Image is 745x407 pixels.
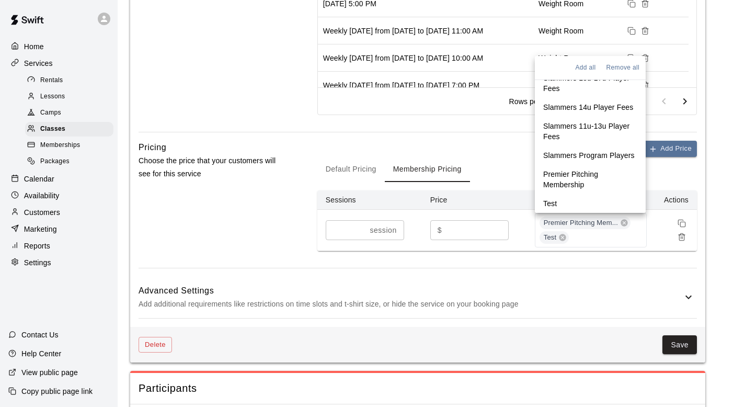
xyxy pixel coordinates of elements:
button: Default Pricing [317,157,385,182]
div: Weekly on Saturday from 9/27/2025 to 11/1/2025 at 11:00 AM [323,26,484,36]
div: Weekly on Thursday from 9/25/2025 to 10/2/2025 at 7:00 PM [323,80,479,91]
a: Packages [25,154,118,170]
p: Slammers 14u Player Fees [543,102,633,112]
th: Actions [655,190,697,210]
h6: Pricing [139,141,166,154]
div: Premier Pitching Mem... [540,217,631,229]
p: Rows per page: [509,96,561,107]
a: Customers [8,205,109,220]
span: Delete sessions [638,26,652,34]
button: Save [662,335,697,355]
p: Services [24,58,53,69]
th: Memberships [526,190,655,210]
span: Rentals [40,75,63,86]
div: Rentals [25,73,113,88]
p: Reports [24,241,50,251]
h6: Advanced Settings [139,284,682,298]
p: Contact Us [21,330,59,340]
p: Copy public page link [21,386,93,397]
p: Marketing [24,224,57,234]
div: Lessons [25,89,113,104]
a: Settings [8,255,109,270]
p: Home [24,41,44,52]
div: Weekly on Saturday from 9/27/2025 to 10/4/2025 at 10:00 AM [323,53,484,63]
p: Slammers 15u-17u Player Fees [543,73,637,94]
button: Duplicate price [675,217,689,230]
span: Packages [40,156,70,167]
button: Add all [573,60,598,75]
button: Add Price [644,141,697,157]
th: Sessions [317,190,422,210]
span: Lessons [40,92,65,102]
p: Slammers 11u-13u Player Fees [543,121,637,142]
span: Participants [139,381,697,395]
p: Customers [24,207,60,218]
a: Camps [25,105,118,121]
p: View public page [21,367,78,378]
button: Remove all [604,60,641,75]
span: Test [540,233,560,243]
button: Duplicate sessions [625,24,638,38]
a: Availability [8,188,109,203]
div: Camps [25,106,113,120]
a: Reports [8,238,109,254]
a: Classes [25,121,118,138]
p: Premier Pitching Membership [543,169,637,190]
div: Memberships [25,138,113,153]
p: Choose the price that your customers will see for this service [139,154,284,180]
div: Classes [25,122,113,137]
button: Remove price [675,230,689,244]
span: Memberships [40,140,80,151]
button: Go to next page [674,91,695,112]
a: Lessons [25,88,118,105]
a: Services [8,55,109,71]
p: $ [438,225,442,236]
p: Calendar [24,174,54,184]
div: Weight Room [538,26,583,36]
div: Test [540,231,569,244]
button: Delete [139,337,172,353]
div: Packages [25,154,113,169]
p: Test [543,198,557,209]
p: Slammers Program Players [543,150,635,161]
a: Calendar [8,171,109,187]
p: session [370,225,396,236]
p: Help Center [21,348,61,359]
button: Duplicate sessions [625,51,638,65]
a: Marketing [8,221,109,237]
span: Camps [40,108,61,118]
div: Advanced SettingsAdd additional requirements like restrictions on time slots and t-shirt size, or... [139,277,697,318]
th: Price [422,190,526,210]
p: Availability [24,190,60,201]
a: Home [8,39,109,54]
p: Add additional requirements like restrictions on time slots and t-shirt size, or hide the service... [139,298,682,311]
button: Membership Pricing [385,157,470,182]
a: Rentals [25,72,118,88]
p: Settings [24,257,51,268]
span: Classes [40,124,65,134]
span: Premier Pitching Mem... [540,218,622,228]
a: Memberships [25,138,118,154]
